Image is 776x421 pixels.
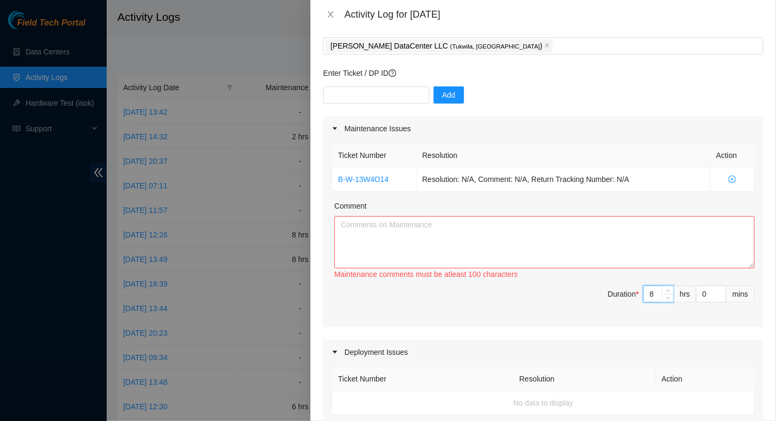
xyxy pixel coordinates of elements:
div: Maintenance comments must be atleast 100 characters [334,268,755,280]
span: close [545,43,550,49]
span: close [326,10,335,19]
div: Maintenance Issues [323,116,763,141]
th: Ticket Number [332,144,417,168]
label: Comment [334,200,367,212]
div: mins [726,285,755,303]
div: Duration [608,288,639,300]
div: Deployment Issues [323,340,763,364]
td: Resolution: N/A, Comment: N/A, Return Tracking Number: N/A [417,168,710,192]
span: down [665,295,671,301]
span: close-circle [716,176,748,183]
p: [PERSON_NAME] DataCenter LLC ) [331,40,542,52]
th: Resolution [514,367,656,391]
textarea: Comment [334,216,755,268]
th: Ticket Number [332,367,514,391]
span: ( Tukwila, [GEOGRAPHIC_DATA] [450,43,540,50]
th: Action [710,144,755,168]
td: No data to display [332,391,755,415]
span: caret-right [332,349,338,355]
span: question-circle [389,69,396,77]
th: Resolution [417,144,710,168]
a: B-W-13W4O14 [338,175,389,184]
span: caret-right [332,125,338,132]
span: up [665,287,671,293]
button: Close [323,10,338,20]
span: Increase Value [662,286,674,294]
span: Add [442,89,455,101]
p: Enter Ticket / DP ID [323,67,763,79]
span: Decrease Value [662,294,674,302]
div: Activity Log for [DATE] [345,9,763,20]
div: hrs [674,285,697,303]
th: Action [656,367,755,391]
button: Add [434,86,464,104]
